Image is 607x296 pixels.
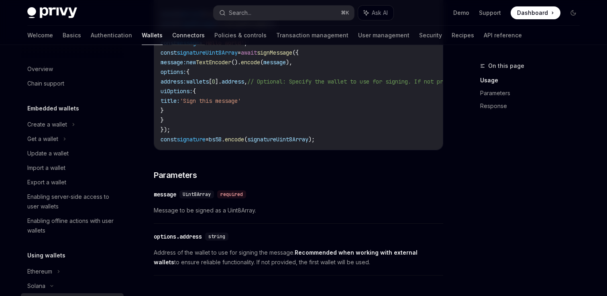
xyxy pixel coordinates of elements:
[161,116,164,124] span: }
[244,78,247,85] span: ,
[215,78,222,85] span: ].
[511,6,560,19] a: Dashboard
[241,49,257,56] span: await
[186,78,209,85] span: wallets
[372,9,388,17] span: Ask AI
[27,64,53,74] div: Overview
[247,78,565,85] span: // Optional: Specify the wallet to use for signing. If not provided, the first wallet will be used.
[154,190,176,198] div: message
[479,9,501,17] a: Support
[21,175,124,190] a: Export a wallet
[257,49,292,56] span: signMessage
[154,248,443,267] span: Address of the wallet to use for signing the message. to ensure reliable functionality. If not pr...
[180,97,241,104] span: 'Sign this message'
[27,7,77,18] img: dark logo
[21,146,124,161] a: Update a wallet
[358,6,393,20] button: Ask AI
[21,190,124,214] a: Enabling server-side access to user wallets
[177,136,206,143] span: signature
[21,76,124,91] a: Chain support
[260,59,263,66] span: (
[419,26,442,45] a: Security
[209,78,212,85] span: [
[27,26,53,45] a: Welcome
[21,161,124,175] a: Import a wallet
[21,214,124,238] a: Enabling offline actions with user wallets
[172,26,205,45] a: Connectors
[308,136,315,143] span: );
[292,49,299,56] span: ({
[452,26,474,45] a: Recipes
[142,26,163,45] a: Wallets
[91,26,132,45] a: Authentication
[21,62,124,76] a: Overview
[186,68,189,76] span: {
[276,26,348,45] a: Transaction management
[209,136,222,143] span: bs58
[27,178,66,187] div: Export a wallet
[567,6,580,19] button: Toggle dark mode
[161,59,186,66] span: message:
[286,59,292,66] span: ),
[154,169,197,181] span: Parameters
[238,49,241,56] span: =
[263,59,286,66] span: message
[27,120,67,129] div: Create a wallet
[161,88,193,95] span: uiOptions:
[225,136,244,143] span: encode
[161,126,170,133] span: });
[63,26,81,45] a: Basics
[161,97,180,104] span: title:
[222,78,244,85] span: address
[517,9,548,17] span: Dashboard
[27,251,65,260] h5: Using wallets
[208,233,225,240] span: string
[214,26,267,45] a: Policies & controls
[161,68,186,76] span: options:
[27,163,65,173] div: Import a wallet
[161,49,177,56] span: const
[27,216,119,235] div: Enabling offline actions with user wallets
[212,78,215,85] span: 0
[27,267,52,276] div: Ethereum
[453,9,469,17] a: Demo
[222,136,225,143] span: .
[480,74,586,87] a: Usage
[214,6,354,20] button: Search...⌘K
[484,26,522,45] a: API reference
[186,59,196,66] span: new
[358,26,409,45] a: User management
[177,49,238,56] span: signatureUint8Array
[154,206,443,215] span: Message to be signed as a Uint8Array.
[341,10,349,16] span: ⌘ K
[154,233,202,241] div: options.address
[27,134,58,144] div: Get a wallet
[241,59,260,66] span: encode
[231,59,241,66] span: ().
[161,136,177,143] span: const
[480,87,586,100] a: Parameters
[488,61,524,71] span: On this page
[27,281,45,291] div: Solana
[229,8,251,18] div: Search...
[183,191,211,198] span: Uint8Array
[27,149,69,158] div: Update a wallet
[193,88,196,95] span: {
[27,104,79,113] h5: Embedded wallets
[206,136,209,143] span: =
[217,190,246,198] div: required
[480,100,586,112] a: Response
[196,59,231,66] span: TextEncoder
[247,136,308,143] span: signatureUint8Array
[161,78,186,85] span: address:
[27,192,119,211] div: Enabling server-side access to user wallets
[161,107,164,114] span: }
[27,79,64,88] div: Chain support
[244,136,247,143] span: (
